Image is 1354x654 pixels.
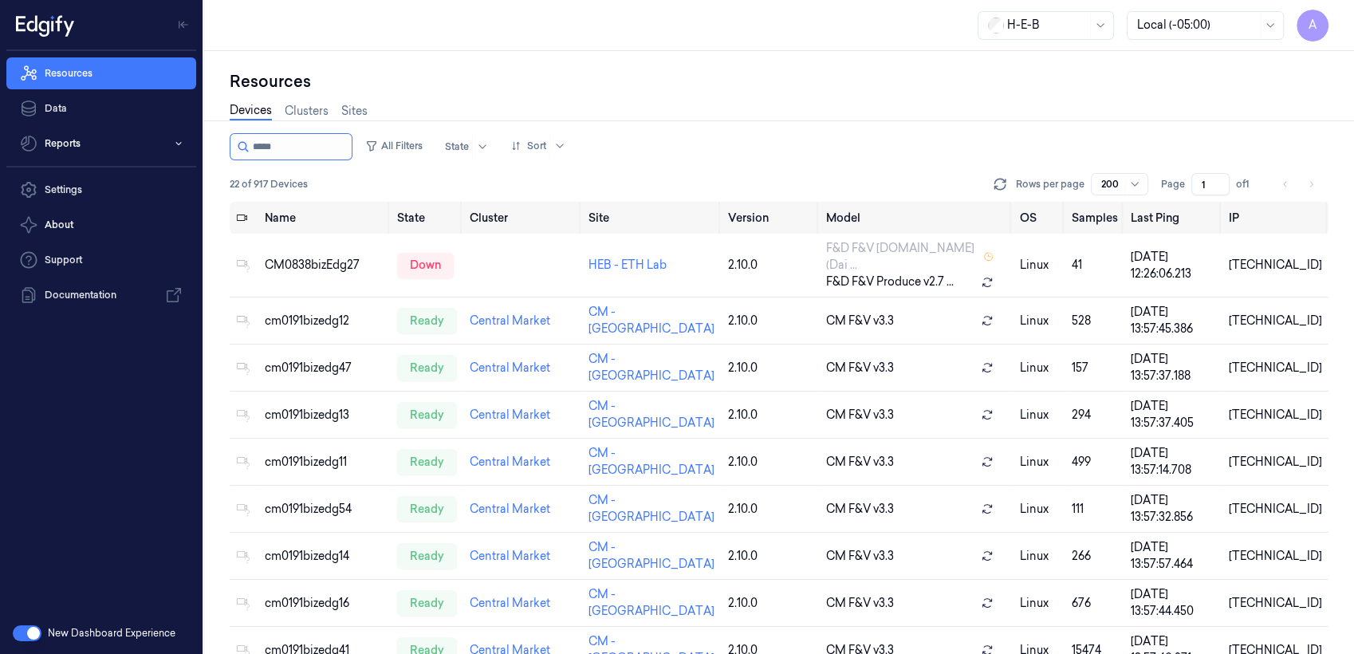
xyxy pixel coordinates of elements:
div: down [397,253,454,278]
a: Central Market [470,502,550,516]
div: cm0191bizedg12 [265,313,384,329]
p: Rows per page [1016,177,1084,191]
p: linux [1019,407,1059,424]
th: Last Ping [1124,202,1222,234]
span: 22 of 917 Devices [230,177,308,191]
a: Settings [6,174,196,206]
a: Central Market [470,596,550,610]
th: OS [1013,202,1065,234]
a: Sites [341,103,368,120]
th: IP [1222,202,1328,234]
div: 528 [1072,313,1118,329]
a: CM - [GEOGRAPHIC_DATA] [588,446,714,477]
span: CM F&V v3.3 [826,595,894,612]
div: cm0191bizedg14 [265,548,384,565]
a: Devices [230,102,272,120]
div: 111 [1072,501,1118,518]
div: Resources [230,70,1328,93]
span: CM F&V v3.3 [826,454,894,471]
th: Name [258,202,391,234]
div: ready [397,543,457,569]
p: linux [1019,501,1059,518]
div: ready [397,402,457,427]
div: 2.10.0 [728,313,813,329]
div: cm0191bizedg13 [265,407,384,424]
span: F&D F&V [DOMAIN_NAME] (Dai ... [826,240,978,274]
span: CM F&V v3.3 [826,548,894,565]
button: Reports [6,128,196,160]
a: Central Market [470,313,550,328]
th: Site [582,202,722,234]
span: of 1 [1236,177,1262,191]
div: 294 [1072,407,1118,424]
span: CM F&V v3.3 [826,360,894,376]
a: CM - [GEOGRAPHIC_DATA] [588,352,714,383]
div: CM0838bizEdg27 [265,257,384,274]
button: Toggle Navigation [171,12,196,37]
div: [TECHNICAL_ID] [1229,501,1322,518]
div: ready [397,590,457,616]
div: [DATE] 13:57:37.405 [1131,398,1216,431]
button: All Filters [359,133,429,159]
th: Samples [1065,202,1124,234]
a: Central Market [470,408,550,422]
span: CM F&V v3.3 [826,313,894,329]
a: HEB - ETH Lab [588,258,667,272]
div: cm0191bizedg16 [265,595,384,612]
div: cm0191bizedg47 [265,360,384,376]
a: Documentation [6,279,196,311]
a: CM - [GEOGRAPHIC_DATA] [588,399,714,430]
p: linux [1019,548,1059,565]
div: ready [397,355,457,380]
div: 2.10.0 [728,454,813,471]
button: About [6,209,196,241]
p: linux [1019,454,1059,471]
a: Central Market [470,455,550,469]
p: linux [1019,360,1059,376]
div: [TECHNICAL_ID] [1229,360,1322,376]
div: 2.10.0 [728,407,813,424]
div: 676 [1072,595,1118,612]
nav: pagination [1274,173,1322,195]
a: Clusters [285,103,329,120]
button: A [1297,10,1328,41]
div: [DATE] 13:57:37.188 [1131,351,1216,384]
a: Central Market [470,549,550,563]
span: Page [1161,177,1185,191]
a: CM - [GEOGRAPHIC_DATA] [588,587,714,618]
div: [TECHNICAL_ID] [1229,548,1322,565]
th: Version [722,202,820,234]
a: Data [6,93,196,124]
a: Resources [6,57,196,89]
a: Central Market [470,360,550,375]
div: cm0191bizedg54 [265,501,384,518]
div: 2.10.0 [728,257,813,274]
p: linux [1019,595,1059,612]
div: 41 [1072,257,1118,274]
div: [DATE] 13:57:14.708 [1131,445,1216,479]
div: ready [397,449,457,475]
a: CM - [GEOGRAPHIC_DATA] [588,493,714,524]
div: [DATE] 13:57:45.386 [1131,304,1216,337]
span: F&D F&V Produce v2.7 ... [826,274,954,290]
a: CM - [GEOGRAPHIC_DATA] [588,305,714,336]
div: ready [397,308,457,333]
div: 2.10.0 [728,501,813,518]
p: linux [1019,313,1059,329]
div: 499 [1072,454,1118,471]
div: 266 [1072,548,1118,565]
div: 2.10.0 [728,595,813,612]
div: [DATE] 12:26:06.213 [1131,249,1216,282]
div: [DATE] 13:57:32.856 [1131,492,1216,526]
th: Cluster [463,202,582,234]
span: CM F&V v3.3 [826,407,894,424]
div: 157 [1072,360,1118,376]
div: [TECHNICAL_ID] [1229,407,1322,424]
a: Support [6,244,196,276]
span: CM F&V v3.3 [826,501,894,518]
div: [TECHNICAL_ID] [1229,595,1322,612]
div: ready [397,496,457,522]
div: [TECHNICAL_ID] [1229,454,1322,471]
a: CM - [GEOGRAPHIC_DATA] [588,540,714,571]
